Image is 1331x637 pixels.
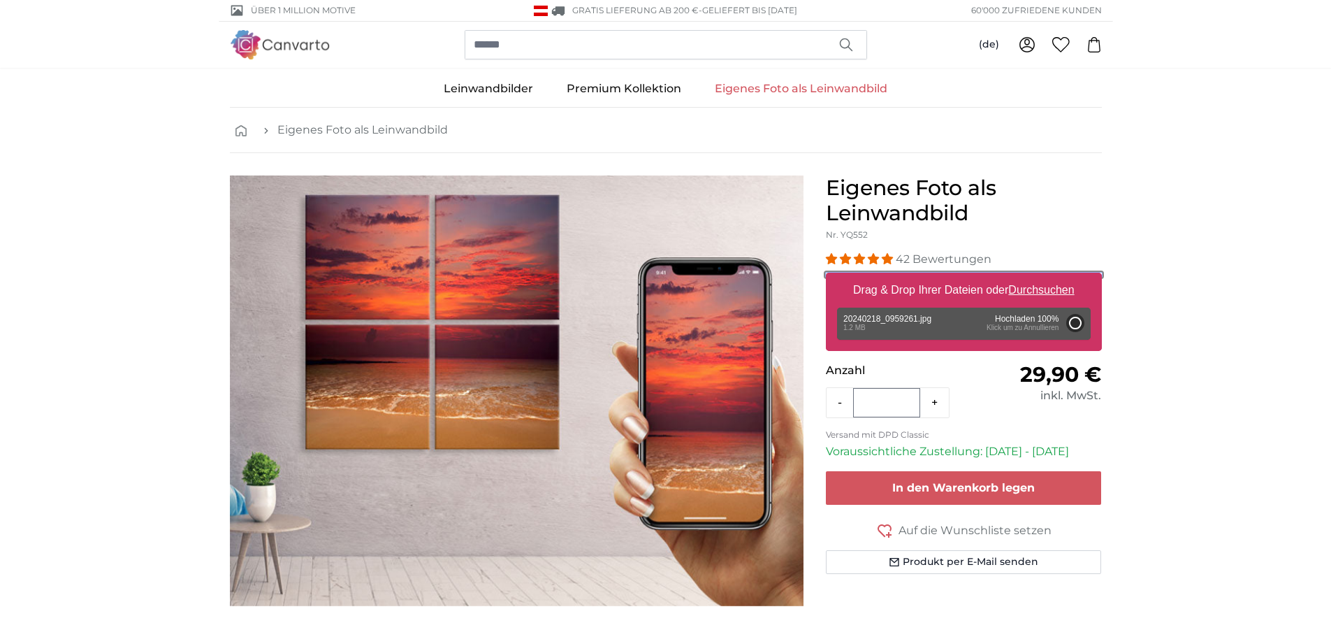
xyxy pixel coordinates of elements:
a: Eigenes Foto als Leinwandbild [277,122,448,138]
img: Canvarto [230,30,330,59]
u: Durchsuchen [1008,284,1074,296]
button: Produkt per E-Mail senden [826,550,1102,574]
nav: breadcrumbs [230,108,1102,153]
div: 1 of 1 [230,176,803,606]
span: Über 1 Million Motive [251,4,356,17]
h1: Eigenes Foto als Leinwandbild [826,176,1102,226]
img: Österreich [534,6,548,16]
span: 29,90 € [1020,362,1101,387]
span: Auf die Wunschliste setzen [899,522,1052,539]
p: Voraussichtliche Zustellung: [DATE] - [DATE] [826,443,1102,460]
span: Geliefert bis [DATE] [702,5,797,15]
a: Premium Kollektion [550,71,698,107]
span: 4.98 stars [826,252,896,266]
a: Leinwandbilder [427,71,550,107]
span: GRATIS Lieferung ab 200 € [572,5,699,15]
span: - [699,5,797,15]
span: 42 Bewertungen [896,252,991,266]
button: + [920,389,949,417]
p: Versand mit DPD Classic [826,429,1102,441]
img: personalised-canvas-print [230,176,803,606]
button: Auf die Wunschliste setzen [826,522,1102,539]
span: 60'000 ZUFRIEDENE KUNDEN [971,4,1102,17]
button: In den Warenkorb legen [826,471,1102,505]
div: inkl. MwSt. [963,387,1101,404]
p: Anzahl [826,362,963,379]
a: Eigenes Foto als Leinwandbild [698,71,904,107]
button: (de) [968,32,1010,57]
span: In den Warenkorb legen [892,481,1035,494]
label: Drag & Drop Ihrer Dateien oder [848,276,1080,304]
span: Nr. YQ552 [826,229,868,240]
button: - [827,389,853,417]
